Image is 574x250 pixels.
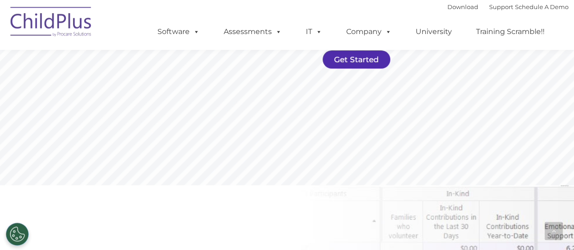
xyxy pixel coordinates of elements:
[6,223,29,245] button: Cookies Settings
[297,23,331,41] a: IT
[447,3,478,10] a: Download
[467,23,554,41] a: Training Scramble!!
[323,50,390,69] a: Get Started
[447,3,569,10] font: |
[215,23,291,41] a: Assessments
[6,0,97,46] img: ChildPlus by Procare Solutions
[515,3,569,10] a: Schedule A Demo
[148,23,209,41] a: Software
[489,3,513,10] a: Support
[407,23,461,41] a: University
[337,23,401,41] a: Company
